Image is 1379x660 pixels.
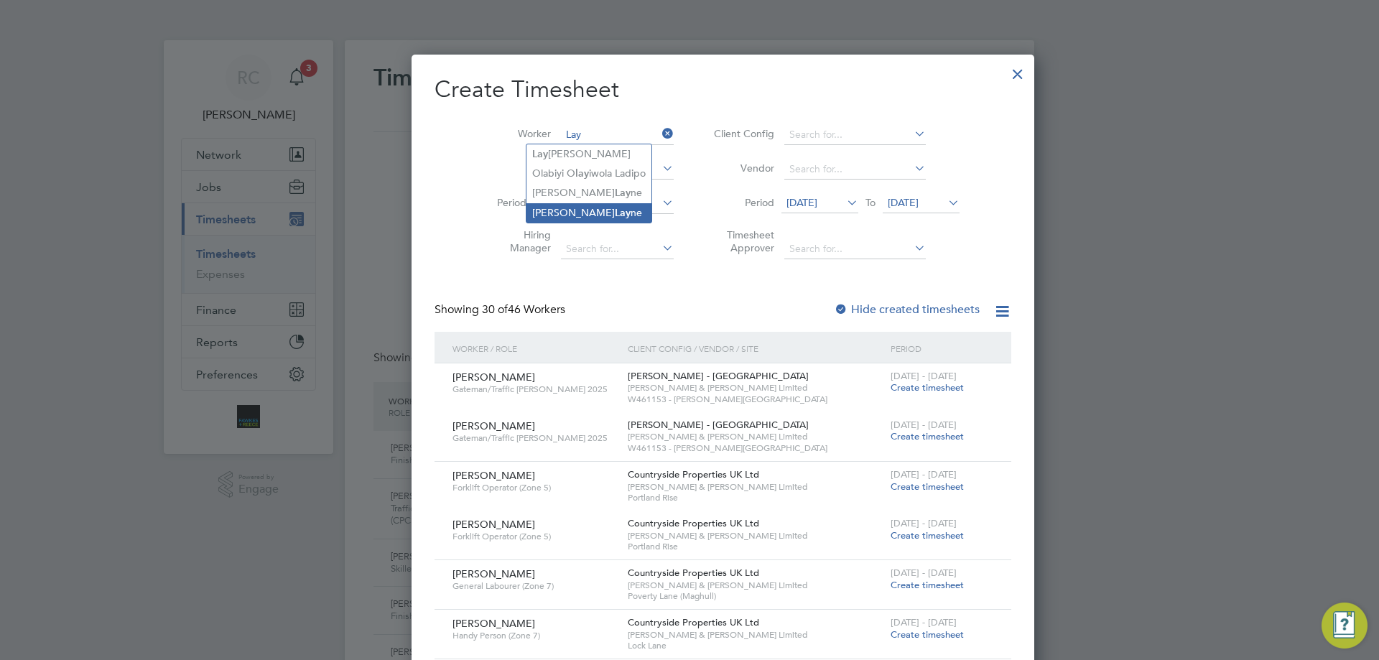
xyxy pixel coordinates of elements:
input: Search for... [561,239,674,259]
label: Hiring Manager [486,228,551,254]
span: Lock Lane [628,640,883,651]
span: Countryside Properties UK Ltd [628,567,759,579]
span: [PERSON_NAME] & [PERSON_NAME] Limited [628,580,883,591]
span: W461153 - [PERSON_NAME][GEOGRAPHIC_DATA] [628,442,883,454]
label: Period [710,196,774,209]
span: [DATE] - [DATE] [891,468,957,480]
input: Search for... [561,125,674,145]
input: Search for... [784,159,926,180]
h2: Create Timesheet [435,75,1011,105]
span: Gateman/Traffic [PERSON_NAME] 2025 [452,384,617,395]
span: [DATE] - [DATE] [891,616,957,628]
span: Create timesheet [891,579,964,591]
span: Create timesheet [891,628,964,641]
label: Worker [486,127,551,140]
span: Create timesheet [891,381,964,394]
span: Forklift Operator (Zone 5) [452,531,617,542]
div: Showing [435,302,568,317]
span: Forklift Operator (Zone 5) [452,482,617,493]
span: [DATE] - [DATE] [891,419,957,431]
li: [PERSON_NAME] ne [526,183,651,203]
label: Period Type [486,196,551,209]
label: Hide created timesheets [834,302,980,317]
b: Lay [532,148,548,160]
span: [DATE] [888,196,919,209]
span: Countryside Properties UK Ltd [628,468,759,480]
span: Poverty Lane (Maghull) [628,590,883,602]
button: Engage Resource Center [1322,603,1368,649]
label: Vendor [710,162,774,175]
span: To [861,193,880,212]
span: [PERSON_NAME] & [PERSON_NAME] Limited [628,530,883,542]
span: Countryside Properties UK Ltd [628,517,759,529]
input: Search for... [784,125,926,145]
input: Search for... [784,239,926,259]
span: [PERSON_NAME] [452,567,535,580]
span: Gateman/Traffic [PERSON_NAME] 2025 [452,432,617,444]
span: [DATE] [786,196,817,209]
span: [PERSON_NAME] & [PERSON_NAME] Limited [628,382,883,394]
label: Site [486,162,551,175]
span: General Labourer (Zone 7) [452,580,617,592]
label: Client Config [710,127,774,140]
span: [PERSON_NAME] [452,518,535,531]
span: Portland Rise [628,541,883,552]
span: Create timesheet [891,430,964,442]
b: Lay [615,207,631,219]
div: Client Config / Vendor / Site [624,332,887,365]
label: Timesheet Approver [710,228,774,254]
span: [PERSON_NAME] [452,371,535,384]
span: [PERSON_NAME] & [PERSON_NAME] Limited [628,629,883,641]
span: [PERSON_NAME] [452,617,535,630]
span: [PERSON_NAME] - [GEOGRAPHIC_DATA] [628,370,809,382]
span: Countryside Properties UK Ltd [628,616,759,628]
span: Create timesheet [891,529,964,542]
span: Create timesheet [891,480,964,493]
span: [PERSON_NAME] [452,469,535,482]
span: [DATE] - [DATE] [891,517,957,529]
div: Worker / Role [449,332,624,365]
span: Portland Rise [628,492,883,503]
span: [PERSON_NAME] & [PERSON_NAME] Limited [628,481,883,493]
span: 46 Workers [482,302,565,317]
span: [PERSON_NAME] [452,419,535,432]
b: Lay [615,187,631,199]
span: W461153 - [PERSON_NAME][GEOGRAPHIC_DATA] [628,394,883,405]
b: lay [575,167,589,180]
li: Olabiyi O iwola Ladipo [526,164,651,183]
span: Handy Person (Zone 7) [452,630,617,641]
span: [DATE] - [DATE] [891,567,957,579]
span: [PERSON_NAME] - [GEOGRAPHIC_DATA] [628,419,809,431]
span: [DATE] - [DATE] [891,370,957,382]
li: [PERSON_NAME] [526,144,651,164]
span: 30 of [482,302,508,317]
span: [PERSON_NAME] & [PERSON_NAME] Limited [628,431,883,442]
div: Period [887,332,997,365]
li: [PERSON_NAME] ne [526,203,651,223]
